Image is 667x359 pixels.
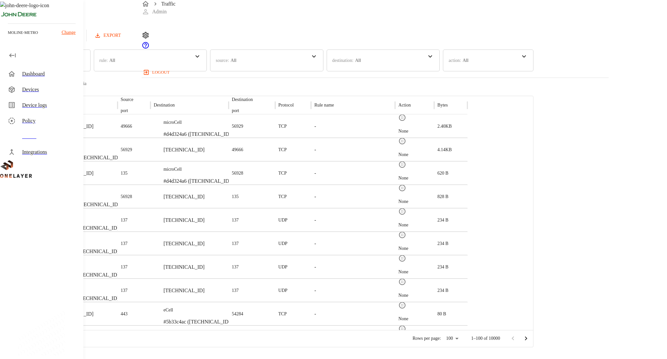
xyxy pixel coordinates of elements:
[232,217,239,223] p: 137
[437,217,448,223] p: 234 B
[314,310,316,318] p: -
[163,263,205,271] p: [TECHNICAL_ID]
[163,146,205,154] p: [TECHNICAL_ID]
[278,217,288,223] p: UDP
[52,260,121,266] p: microCell
[314,169,316,177] p: -
[121,311,128,317] p: 443
[152,8,166,16] p: Admin
[142,67,609,78] a: logout
[232,147,243,153] p: 49666
[163,318,232,326] p: #5b33c4ac ([TECHNICAL_ID])
[52,283,121,290] p: microCell
[163,193,205,201] p: [TECHNICAL_ID]
[52,237,121,243] p: microCell
[437,194,448,200] p: 828 B
[278,194,287,200] p: TCP
[52,143,121,149] p: microCell
[163,177,233,185] p: #d4d324a6 ([TECHNICAL_ID])
[121,264,128,270] p: 137
[232,96,253,103] p: Destination
[398,245,408,252] p: None
[52,190,121,196] p: microCell
[398,269,408,275] p: None
[121,170,128,177] p: 135
[398,151,408,158] p: None
[278,170,287,177] p: TCP
[52,201,121,208] p: #d4d324a6 ([TECHNICAL_ID])
[398,128,408,135] p: None
[413,335,441,342] p: Rows per page:
[314,122,316,130] p: -
[398,175,408,181] p: None
[52,154,121,162] p: #d4d324a6 ([TECHNICAL_ID])
[121,240,128,247] p: 137
[437,240,448,247] p: 234 B
[437,170,448,177] p: 620 B
[278,264,288,270] p: UDP
[52,224,121,232] p: #eb7f9871 ([TECHNICAL_ID])
[163,307,232,313] p: eCell
[278,287,288,294] p: UDP
[232,108,253,114] p: port
[278,147,287,153] p: TCP
[437,264,448,270] p: 234 B
[398,222,408,228] p: None
[163,240,205,248] p: [TECHNICAL_ID]
[232,170,243,177] p: 56928
[232,287,239,294] p: 137
[232,311,243,317] p: 54284
[437,123,452,130] p: 2.40KB
[52,248,121,255] p: #eb7f9871 ([TECHNICAL_ID])
[232,240,239,247] p: 137
[519,332,532,345] button: Go to next page
[471,335,500,342] p: 1–100 of 10000
[398,292,408,299] p: None
[398,198,408,205] p: None
[278,123,287,130] p: TCP
[52,294,121,302] p: #eb7f9871 ([TECHNICAL_ID])
[163,287,205,294] p: [TECHNICAL_ID]
[314,193,316,201] p: -
[314,146,316,154] p: -
[154,102,175,108] p: Destination
[437,147,452,153] p: 4.14KB
[163,216,205,224] p: [TECHNICAL_ID]
[121,217,128,223] p: 137
[163,119,233,126] p: microCell
[121,194,132,200] p: 56928
[121,287,128,294] p: 137
[437,102,448,108] p: Bytes
[121,96,134,103] p: Source
[232,123,243,130] p: 56929
[314,287,316,294] p: -
[398,102,411,108] p: Action
[278,240,288,247] p: UDP
[444,334,461,343] div: 100
[278,102,294,108] p: Protocol
[121,108,134,114] p: port
[142,67,172,78] button: logout
[232,194,239,200] p: 135
[314,102,334,108] p: Rule name
[398,316,408,322] p: None
[232,264,239,270] p: 137
[142,45,149,50] a: onelayer-support
[437,287,448,294] p: 234 B
[142,45,149,50] span: Support Portal
[52,213,121,220] p: microCell
[437,311,446,317] p: 80 B
[314,240,316,248] p: -
[121,123,132,130] p: 49666
[278,311,287,317] p: TCP
[314,263,316,271] p: -
[314,216,316,224] p: -
[163,130,233,138] p: #d4d324a6 ([TECHNICAL_ID])
[121,147,132,153] p: 56929
[163,166,233,173] p: microCell
[52,271,121,279] p: #eb7f9871 ([TECHNICAL_ID])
